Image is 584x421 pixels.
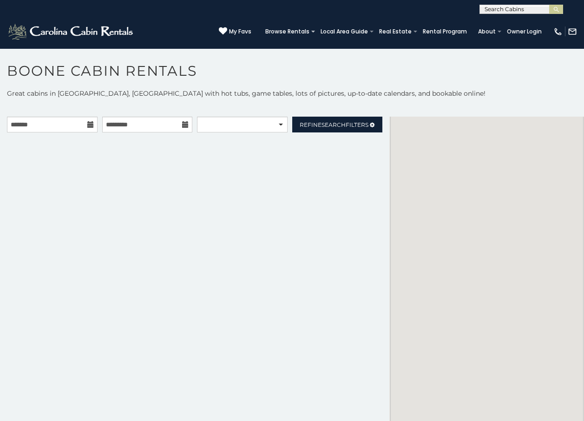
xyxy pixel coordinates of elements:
[502,25,546,38] a: Owner Login
[316,25,373,38] a: Local Area Guide
[374,25,416,38] a: Real Estate
[300,121,368,128] span: Refine Filters
[219,27,251,36] a: My Favs
[553,27,563,36] img: phone-regular-white.png
[261,25,314,38] a: Browse Rentals
[7,22,136,41] img: White-1-2.png
[292,117,383,132] a: RefineSearchFilters
[229,27,251,36] span: My Favs
[568,27,577,36] img: mail-regular-white.png
[473,25,500,38] a: About
[322,121,346,128] span: Search
[418,25,472,38] a: Rental Program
